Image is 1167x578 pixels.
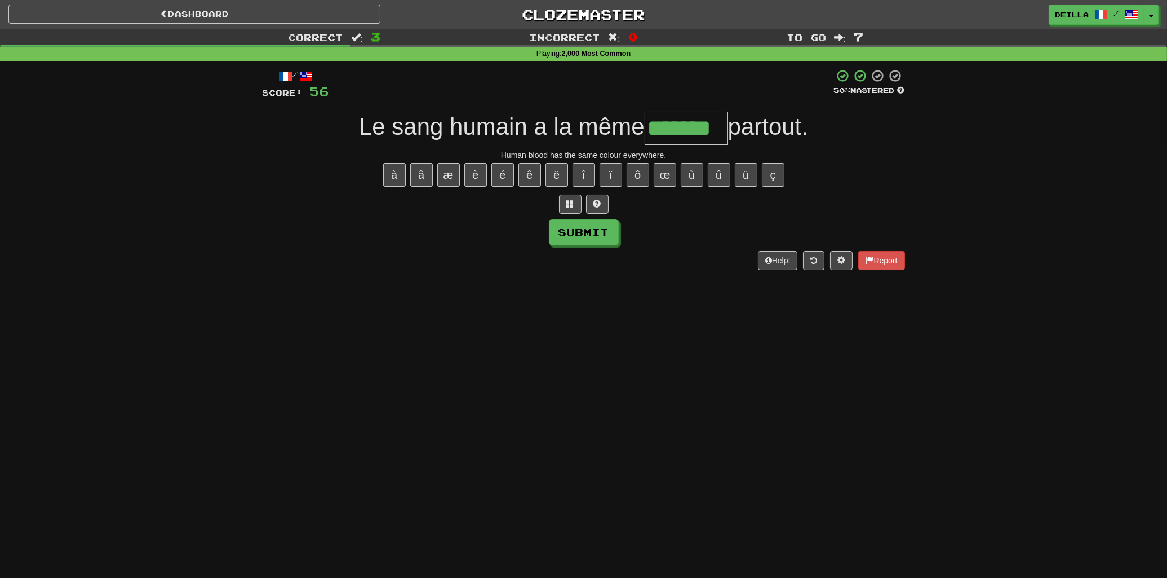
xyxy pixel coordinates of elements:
div: Human blood has the same colour everywhere. [263,149,905,161]
strong: 2,000 Most Common [562,50,631,58]
button: à [383,163,406,187]
span: 56 [310,84,329,98]
span: 7 [854,30,863,43]
span: 3 [371,30,380,43]
div: / [263,69,329,83]
button: Switch sentence to multiple choice alt+p [559,195,582,214]
span: Incorrect [529,32,600,43]
button: œ [654,163,676,187]
span: 50 % [834,86,851,95]
button: Round history (alt+y) [803,251,824,270]
button: ê [518,163,541,187]
button: ë [545,163,568,187]
span: : [608,33,620,42]
button: ù [681,163,703,187]
button: ç [762,163,784,187]
a: Clozemaster [397,5,769,24]
span: 0 [628,30,638,43]
button: æ [437,163,460,187]
button: è [464,163,487,187]
button: Help! [758,251,798,270]
span: partout. [728,113,808,140]
button: Report [858,251,904,270]
span: / [1113,9,1119,17]
span: Score: [263,88,303,98]
span: : [834,33,846,42]
button: ô [627,163,649,187]
a: Dashboard [8,5,380,24]
button: û [708,163,730,187]
span: Le sang humain a la même [359,113,645,140]
button: î [573,163,595,187]
button: â [410,163,433,187]
span: : [351,33,363,42]
div: Mastered [834,86,905,96]
span: Deilla [1055,10,1089,20]
button: é [491,163,514,187]
button: Single letter hint - you only get 1 per sentence and score half the points! alt+h [586,195,609,214]
a: Deilla / [1049,5,1144,25]
span: To go [787,32,826,43]
span: Correct [288,32,343,43]
button: Submit [549,219,619,245]
button: ü [735,163,757,187]
button: ï [600,163,622,187]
